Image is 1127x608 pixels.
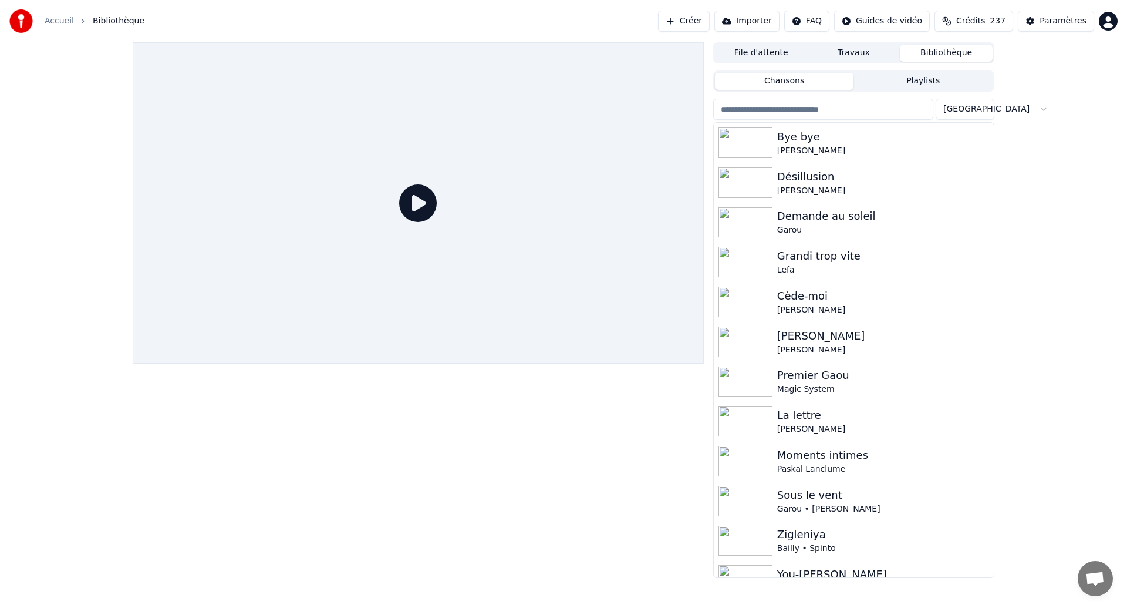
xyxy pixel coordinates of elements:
div: [PERSON_NAME] [777,328,989,344]
img: youka [9,9,33,33]
div: Bye bye [777,129,989,145]
button: Playlists [853,73,993,90]
div: Ouvrir le chat [1078,561,1113,596]
button: File d'attente [715,45,808,62]
div: Lefa [777,264,989,276]
div: Demande au soleil [777,208,989,224]
div: Garou • [PERSON_NAME] [777,503,989,515]
div: Sous le vent [777,487,989,503]
div: Grandi trop vite [777,248,989,264]
span: Crédits [956,15,985,27]
div: You-[PERSON_NAME] [777,566,989,583]
div: Premier Gaou [777,367,989,384]
div: Désillusion [777,169,989,185]
nav: breadcrumb [45,15,144,27]
div: [PERSON_NAME] [777,424,989,435]
button: Travaux [808,45,900,62]
div: [PERSON_NAME] [777,344,989,356]
button: Guides de vidéo [834,11,930,32]
div: Moments intimes [777,447,989,463]
button: Chansons [715,73,854,90]
div: La lettre [777,407,989,424]
div: [PERSON_NAME] [777,185,989,197]
div: Paskal Lanclume [777,463,989,475]
div: Paramètres [1040,15,1086,27]
span: 237 [990,15,1005,27]
span: [GEOGRAPHIC_DATA] [943,103,1030,115]
button: Bibliothèque [900,45,993,62]
div: [PERSON_NAME] [777,304,989,316]
div: Magic System [777,384,989,395]
button: Crédits237 [934,11,1013,32]
div: Bailly • Spinto [777,543,989,555]
button: Importer [714,11,780,32]
button: FAQ [784,11,829,32]
div: Garou [777,224,989,236]
a: Accueil [45,15,74,27]
span: Bibliothèque [93,15,144,27]
div: Cède-moi [777,288,989,304]
button: Paramètres [1018,11,1094,32]
button: Créer [658,11,710,32]
div: Zigleniya [777,526,989,543]
div: [PERSON_NAME] [777,145,989,157]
